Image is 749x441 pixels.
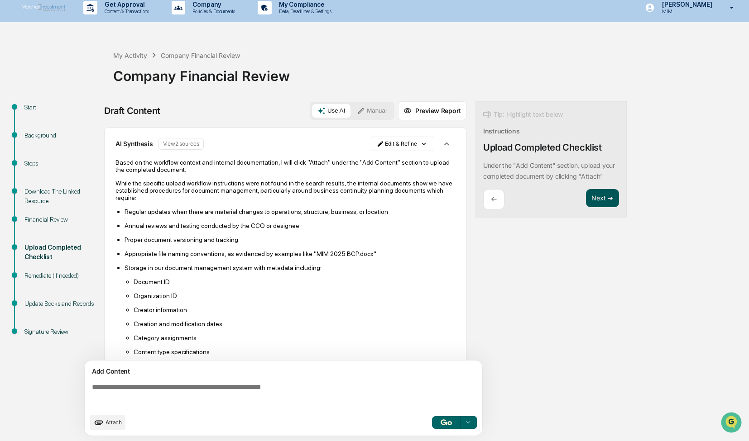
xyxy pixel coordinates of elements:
[134,348,455,356] p: Content type specifications
[134,278,455,285] p: Document ID
[351,104,392,118] button: Manual
[185,1,240,8] p: Company
[432,416,461,429] button: Go
[106,419,122,426] span: Attach
[398,101,466,120] button: Preview Report
[9,114,16,122] div: 🖐️
[113,61,744,84] div: Company Financial Review
[655,1,717,8] p: [PERSON_NAME]
[134,292,455,299] p: Organization ID
[134,306,455,313] p: Creator information
[90,366,477,377] div: Add Content
[5,127,61,143] a: 🔎Data Lookup
[24,327,99,337] div: Signature Review
[90,415,125,430] button: upload document
[90,153,110,160] span: Pylon
[125,208,455,215] p: Regular updates when there are material changes to operations, structure, business, or location
[24,299,99,308] div: Update Books and Records
[125,222,455,229] p: Annual reviews and testing conducted by the CCO or designee
[312,104,350,118] button: Use AI
[272,8,336,14] p: Data, Deadlines & Settings
[9,69,25,85] img: 1746055101610-c473b297-6a78-478c-a979-82029cc54cd1
[161,52,240,59] div: Company Financial Review
[9,19,165,33] p: How can we help?
[18,114,58,123] span: Preclearance
[158,138,204,150] button: View2 sources
[154,71,165,82] button: Start new chat
[134,334,455,341] p: Category assignments
[18,131,57,140] span: Data Lookup
[31,69,149,78] div: Start new chat
[134,320,455,327] p: Creation and modification dates
[491,195,497,204] p: ←
[24,271,99,280] div: Remediate (If needed)
[441,419,451,425] img: Go
[9,132,16,139] div: 🔎
[97,1,154,8] p: Get Approval
[104,105,160,116] div: Draft Content
[24,159,99,168] div: Steps
[272,1,336,8] p: My Compliance
[125,250,455,257] p: Appropriate file naming conventions, as evidenced by examples like "MIM 2025 BCP.docx"
[24,243,99,262] div: Upload Completed Checklist
[185,8,240,14] p: Policies & Documents
[113,52,147,59] div: My Activity
[483,161,615,180] p: Under the "Add Content" section, upload your completed document by clicking "Attach"
[22,4,65,12] img: logo
[115,159,455,173] p: Based on the workflow context and internal documentation, I will click "Attach" under the "Add Co...
[75,114,112,123] span: Attestations
[97,8,154,14] p: Content & Transactions
[24,215,99,224] div: Financial Review
[586,189,619,208] button: Next ➔
[483,142,602,153] div: Upload Completed Checklist
[371,137,434,151] button: Edit & Refine
[31,78,115,85] div: We're available if you need us!
[125,236,455,243] p: Proper document versioning and tracking
[5,110,62,126] a: 🖐️Preclearance
[125,264,455,271] p: Storage in our document management system with metadata including:
[64,152,110,160] a: Powered byPylon
[24,131,99,140] div: Background
[115,140,153,147] p: AI Synthesis
[24,103,99,112] div: Start
[62,110,116,126] a: 🗄️Attestations
[483,127,520,135] div: Instructions
[66,114,73,122] div: 🗄️
[720,411,744,436] iframe: Open customer support
[483,109,563,120] div: Tip: Highlight text below
[655,8,717,14] p: MIM
[24,187,99,206] div: Download The Linked Resource
[115,180,455,201] p: While the specific upload workflow instructions were not found in the search results, the interna...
